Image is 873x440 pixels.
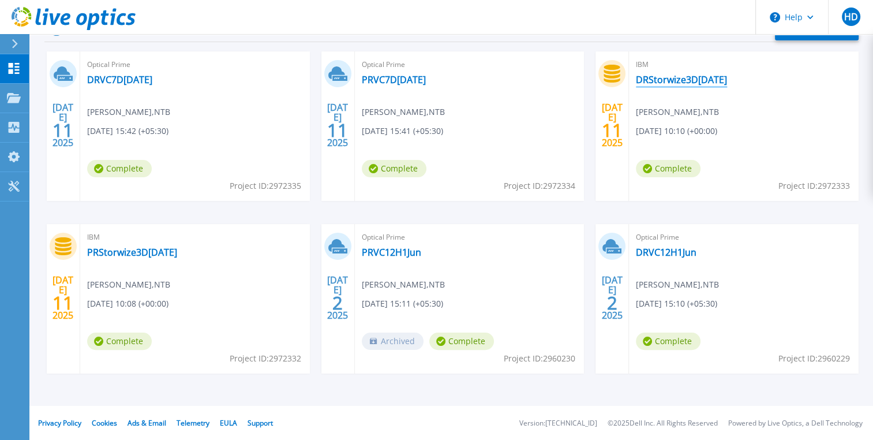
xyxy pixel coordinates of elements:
span: 2 [607,298,617,308]
a: Support [248,418,273,428]
span: [DATE] 15:42 (+05:30) [87,125,168,137]
span: IBM [87,231,303,244]
span: [PERSON_NAME] , NTB [636,278,719,291]
span: [DATE] 15:10 (+05:30) [636,297,717,310]
div: [DATE] 2025 [327,104,349,146]
span: [DATE] 15:41 (+05:30) [362,125,443,137]
a: DRStorwize3D[DATE] [636,74,727,85]
span: [PERSON_NAME] , NTB [87,278,170,291]
span: Complete [362,160,426,177]
span: 2 [332,298,343,308]
span: Project ID: 2972333 [778,180,850,192]
div: [DATE] 2025 [601,277,623,319]
a: Ads & Email [128,418,166,428]
span: [PERSON_NAME] , NTB [636,106,719,118]
span: 11 [602,125,623,135]
div: [DATE] 2025 [601,104,623,146]
span: Project ID: 2960230 [504,352,575,365]
span: Optical Prime [362,231,578,244]
span: Optical Prime [362,58,578,71]
span: [DATE] 15:11 (+05:30) [362,297,443,310]
span: [DATE] 10:08 (+00:00) [87,297,168,310]
span: [PERSON_NAME] , NTB [87,106,170,118]
span: 11 [53,125,73,135]
a: DRVC7D[DATE] [87,74,152,85]
div: [DATE] 2025 [327,277,349,319]
span: Complete [87,333,152,350]
a: PRStorwize3D[DATE] [87,247,177,258]
span: Optical Prime [636,231,852,244]
span: IBM [636,58,852,71]
span: 11 [327,125,348,135]
a: PRVC7D[DATE] [362,74,426,85]
span: [PERSON_NAME] , NTB [362,278,445,291]
span: Complete [636,333,700,350]
li: © 2025 Dell Inc. All Rights Reserved [608,420,718,427]
span: Complete [636,160,700,177]
li: Powered by Live Optics, a Dell Technology [728,420,863,427]
a: Privacy Policy [38,418,81,428]
span: Project ID: 2960229 [778,352,850,365]
span: Project ID: 2972332 [230,352,301,365]
li: Version: [TECHNICAL_ID] [519,420,597,427]
a: Telemetry [177,418,209,428]
span: Complete [87,160,152,177]
div: [DATE] 2025 [52,277,74,319]
span: Complete [429,333,494,350]
span: HD [844,12,857,21]
span: Optical Prime [87,58,303,71]
span: [DATE] 10:10 (+00:00) [636,125,717,137]
a: DRVC12H1Jun [636,247,696,258]
a: PRVC12H1Jun [362,247,421,258]
span: Project ID: 2972335 [230,180,301,192]
span: Archived [362,333,424,350]
a: Cookies [92,418,117,428]
span: [PERSON_NAME] , NTB [362,106,445,118]
span: 11 [53,298,73,308]
span: Project ID: 2972334 [504,180,575,192]
div: [DATE] 2025 [52,104,74,146]
a: EULA [220,418,237,428]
